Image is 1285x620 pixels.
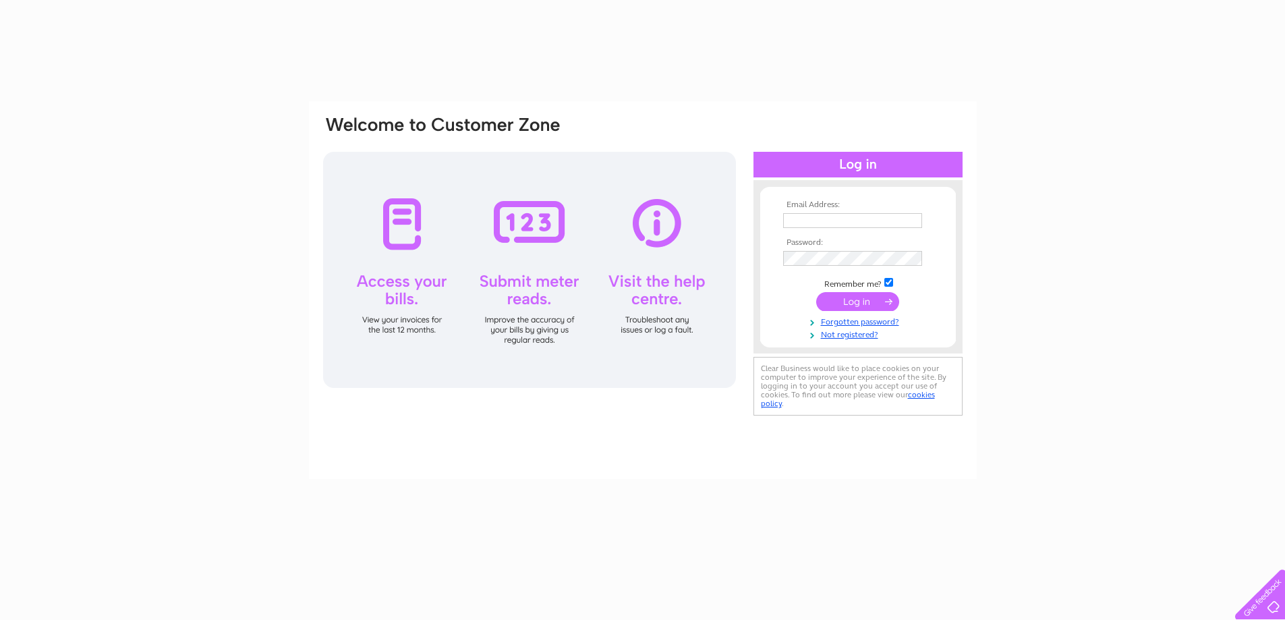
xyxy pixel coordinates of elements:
[780,238,936,248] th: Password:
[816,292,899,311] input: Submit
[783,314,936,327] a: Forgotten password?
[780,276,936,289] td: Remember me?
[761,390,935,408] a: cookies policy
[753,357,963,416] div: Clear Business would like to place cookies on your computer to improve your experience of the sit...
[783,327,936,340] a: Not registered?
[780,200,936,210] th: Email Address:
